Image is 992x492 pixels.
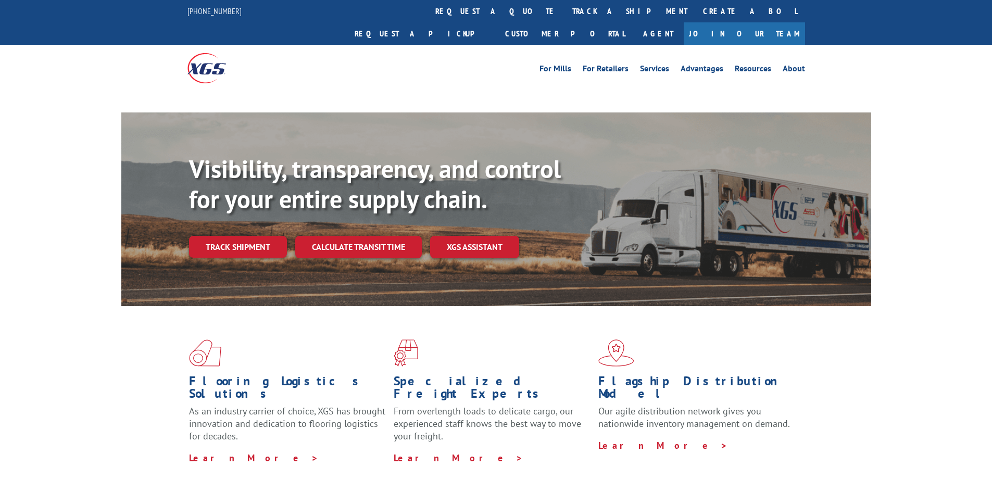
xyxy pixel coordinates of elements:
h1: Flagship Distribution Model [598,375,795,405]
a: Learn More > [189,452,319,464]
a: XGS ASSISTANT [430,236,519,258]
h1: Specialized Freight Experts [394,375,591,405]
span: As an industry carrier of choice, XGS has brought innovation and dedication to flooring logistics... [189,405,385,442]
a: Calculate transit time [295,236,422,258]
a: Learn More > [598,439,728,451]
h1: Flooring Logistics Solutions [189,375,386,405]
a: For Mills [539,65,571,76]
span: Our agile distribution network gives you nationwide inventory management on demand. [598,405,790,430]
a: [PHONE_NUMBER] [187,6,242,16]
b: Visibility, transparency, and control for your entire supply chain. [189,153,561,215]
a: Track shipment [189,236,287,258]
a: Agent [633,22,684,45]
a: Customer Portal [497,22,633,45]
a: For Retailers [583,65,629,76]
img: xgs-icon-flagship-distribution-model-red [598,339,634,367]
img: xgs-icon-total-supply-chain-intelligence-red [189,339,221,367]
a: Request a pickup [347,22,497,45]
a: Resources [735,65,771,76]
img: xgs-icon-focused-on-flooring-red [394,339,418,367]
p: From overlength loads to delicate cargo, our experienced staff knows the best way to move your fr... [394,405,591,451]
a: Advantages [681,65,723,76]
a: Join Our Team [684,22,805,45]
a: Services [640,65,669,76]
a: Learn More > [394,452,523,464]
a: About [783,65,805,76]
